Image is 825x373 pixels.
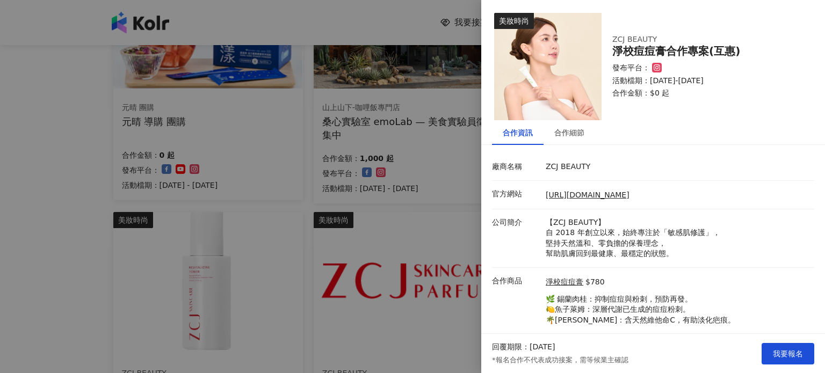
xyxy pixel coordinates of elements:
p: 🌿 錫蘭肉桂：抑制痘痘與粉刺，預防再發。 🍋魚子萊姆：深層代謝已生成的痘痘粉刺。 🌴[PERSON_NAME]：含天然維他命C，有助淡化疤痕。 成分不含藥、酸類、酒精 ! 抑制、代謝、淡疤一支搞定 ! [546,294,735,357]
p: $780 [585,277,605,288]
div: 合作資訊 [503,127,533,138]
p: ZCJ BEAUTY [546,162,809,172]
p: *報名合作不代表成功接案，需等候業主確認 [492,355,628,365]
p: 合作金額： $0 起 [612,88,801,99]
p: 【ZCJ BEAUTY】 自 2018 年創立以來，始終專注於「敏感肌修護」， 堅持天然溫和、零負擔的保養理念， 幫助肌膚回到最健康、最穩定的狀態。 [546,217,809,259]
p: 活動檔期：[DATE]-[DATE] [612,76,801,86]
p: 發布平台： [612,63,650,74]
button: 我要報名 [762,343,814,364]
div: ZCJ BEAUTY [612,34,784,45]
p: 廠商名稱 [492,162,540,172]
p: 公司簡介 [492,217,540,228]
span: 我要報名 [773,349,803,358]
img: 淨校痘痘膏 [494,13,602,120]
p: 回覆期限：[DATE] [492,342,555,353]
p: 官方網站 [492,189,540,200]
div: 美妝時尚 [494,13,534,29]
a: [URL][DOMAIN_NAME] [546,191,629,199]
p: 合作商品 [492,276,540,287]
div: 淨校痘痘膏合作專案(互惠) [612,45,801,57]
a: 淨校痘痘膏 [546,277,583,288]
div: 合作細節 [554,127,584,138]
